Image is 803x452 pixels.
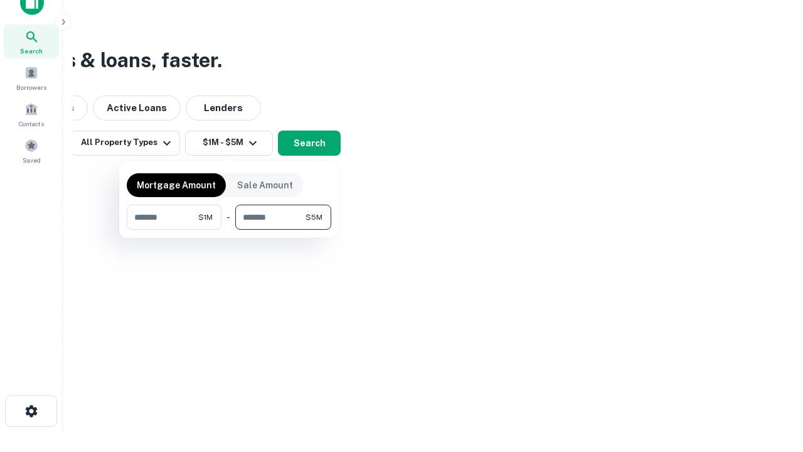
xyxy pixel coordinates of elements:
[237,178,293,192] p: Sale Amount
[306,212,322,223] span: $5M
[198,212,213,223] span: $1M
[226,205,230,230] div: -
[740,352,803,412] iframe: Chat Widget
[137,178,216,192] p: Mortgage Amount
